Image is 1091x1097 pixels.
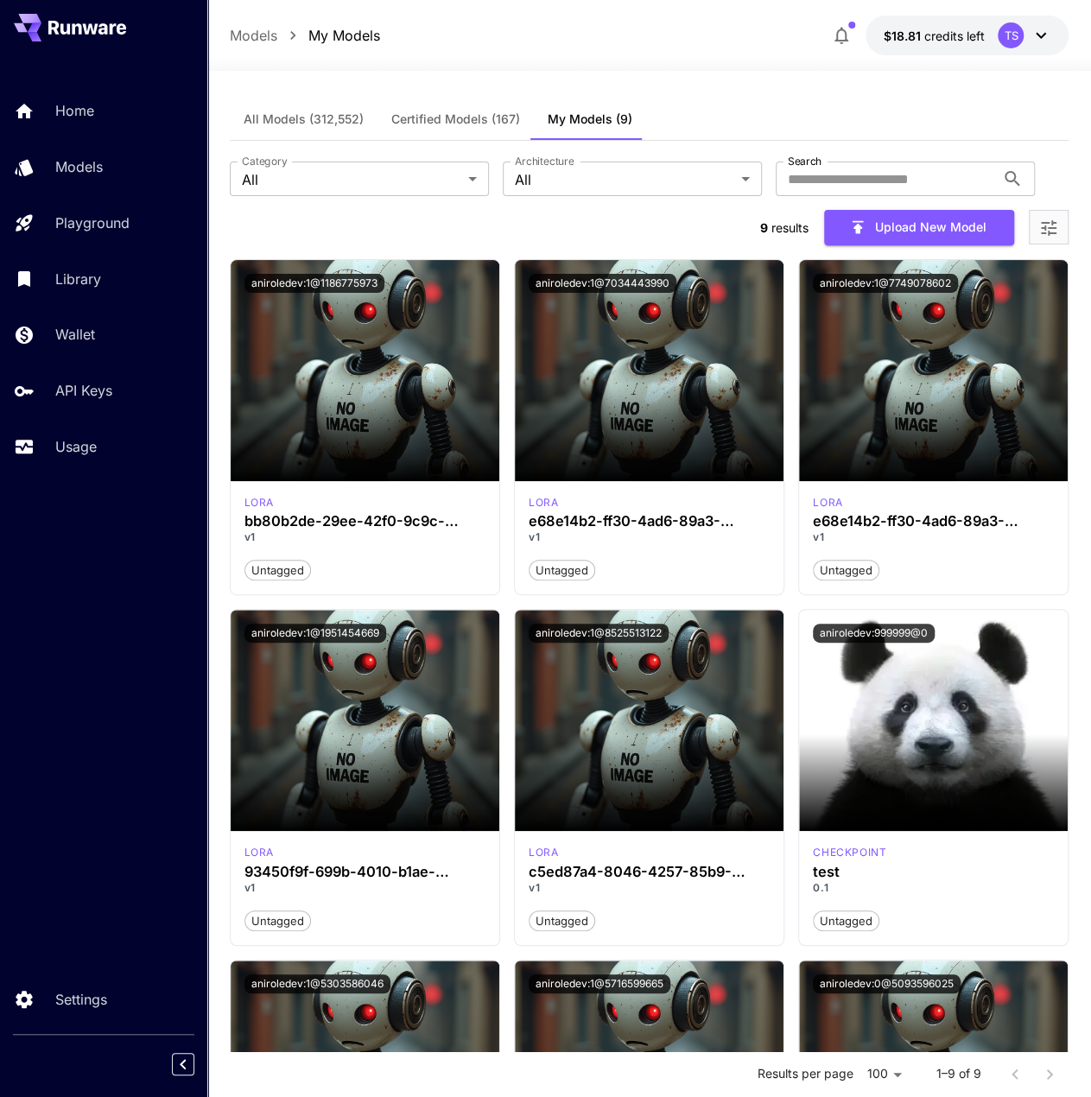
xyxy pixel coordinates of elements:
button: aniroledev:1@7034443990 [529,274,676,293]
label: Search [788,154,821,168]
button: aniroledev:1@1186775973 [244,274,384,293]
p: v1 [813,529,1054,545]
div: 100 [859,1062,908,1087]
p: Settings [55,989,107,1010]
button: Untagged [813,910,879,932]
button: Collapse sidebar [172,1053,194,1075]
h3: e68e14b2-ff30-4ad6-89a3-a8b3b7e99947 [813,513,1054,529]
p: Usage [55,436,97,457]
h3: 93450f9f-699b-4010-b1ae-34a7d755ec62 [244,864,485,880]
button: Upload New Model [824,210,1014,245]
span: 9 [760,220,768,235]
h3: c5ed87a4-8046-4257-85b9-7d9f02466442 [529,864,770,880]
span: Untagged [245,913,310,930]
button: aniroledev:1@5303586046 [244,974,390,993]
p: 0.1 [813,880,1054,896]
div: SDXL 1.0 [529,495,558,510]
div: TS [998,22,1024,48]
button: Untagged [529,559,595,581]
button: aniroledev:1@1951454669 [244,624,386,643]
p: lora [244,495,274,510]
label: Category [242,154,288,168]
button: aniroledev:1@7749078602 [813,274,958,293]
button: Open more filters [1038,217,1059,238]
img: no-image-qHGxvh9x.jpeg [799,260,1068,481]
p: Models [55,156,103,177]
p: 1–9 of 9 [936,1066,980,1083]
span: Untagged [814,913,879,930]
p: Wallet [55,324,95,345]
p: v1 [244,880,485,896]
button: aniroledev:0@5093596025 [813,974,961,993]
p: v1 [529,529,770,545]
p: Home [55,100,94,121]
div: Collapse sidebar [185,1049,207,1080]
h3: e68e14b2-ff30-4ad6-89a3-a8b3b7e99947 [529,513,770,529]
span: All Models (312,552) [244,111,364,127]
p: v1 [244,529,485,545]
a: Models [230,25,277,46]
div: SD 1.5 [244,495,274,510]
p: lora [529,845,558,860]
nav: breadcrumb [230,25,380,46]
p: v1 [529,880,770,896]
span: Untagged [530,562,594,580]
span: results [771,220,809,235]
p: Results per page [757,1066,853,1083]
button: Untagged [244,910,311,932]
button: Untagged [529,910,595,932]
img: no-image-qHGxvh9x.jpeg [515,610,783,831]
button: Untagged [813,559,879,581]
div: SDXL 1.0 [529,845,558,860]
span: Untagged [245,562,310,580]
button: $18.8109TS [866,16,1069,55]
div: SDXL 1.0 [813,495,842,510]
img: no-image-qHGxvh9x.jpeg [231,260,499,481]
span: Certified Models (167) [391,111,520,127]
button: aniroledev:999999@0 [813,624,935,643]
h3: test [813,864,1054,880]
label: Architecture [515,154,574,168]
span: Untagged [814,562,879,580]
p: API Keys [55,380,112,401]
p: checkpoint [813,845,886,860]
button: Untagged [244,559,311,581]
button: aniroledev:1@8525513122 [529,624,669,643]
span: My Models (9) [548,111,632,127]
img: no-image-qHGxvh9x.jpeg [515,260,783,481]
img: no-image-qHGxvh9x.jpeg [231,610,499,831]
span: All [515,169,734,190]
p: lora [529,495,558,510]
span: credits left [923,29,984,43]
button: aniroledev:1@5716599665 [529,974,670,993]
p: Playground [55,212,130,233]
p: lora [244,845,274,860]
div: SD 1.5 [813,845,886,860]
span: All [242,169,461,190]
h3: bb80b2de-29ee-42f0-9c9c-51442c57ea8a [244,513,485,529]
span: $18.81 [883,29,923,43]
div: SDXL 1.0 [244,845,274,860]
a: My Models [308,25,380,46]
span: Untagged [530,913,594,930]
p: lora [813,495,842,510]
p: Library [55,269,101,289]
div: $18.8109 [883,27,984,45]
